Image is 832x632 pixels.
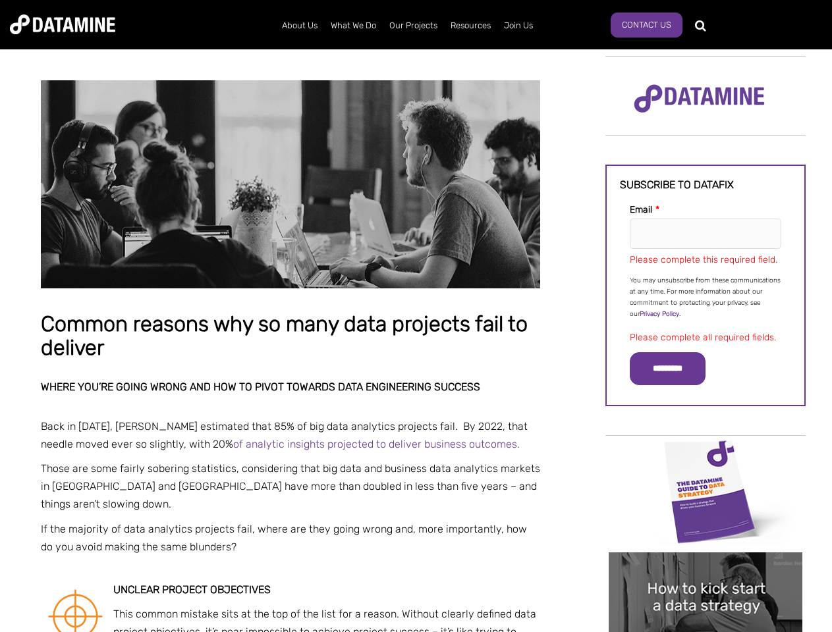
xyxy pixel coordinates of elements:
h3: Subscribe to datafix [620,179,791,191]
img: Common reasons why so many data projects fail to deliver [41,80,540,288]
img: Data Strategy Cover thumbnail [609,437,802,546]
h2: Where you’re going wrong and how to pivot towards data engineering success [41,381,540,393]
p: Those are some fairly sobering statistics, considering that big data and business data analytics ... [41,460,540,513]
span: Email [630,204,652,215]
a: Join Us [497,9,540,43]
label: Please complete this required field. [630,254,777,265]
a: Resources [444,9,497,43]
p: Back in [DATE], [PERSON_NAME] estimated that 85% of big data analytics projects fail. By 2022, th... [41,417,540,453]
a: Our Projects [383,9,444,43]
a: Contact Us [611,13,682,38]
strong: Unclear project objectives [113,583,271,596]
label: Please complete all required fields. [630,332,776,343]
a: What We Do [324,9,383,43]
a: Privacy Policy [640,310,679,318]
h1: Common reasons why so many data projects fail to deliver [41,313,540,359]
p: You may unsubscribe from these communications at any time. For more information about our commitm... [630,275,781,320]
a: of analytic insights projected to deliver business outcomes. [233,438,520,450]
a: About Us [275,9,324,43]
img: Datamine Logo No Strapline - Purple [625,76,773,122]
img: Datamine [10,14,115,34]
p: If the majority of data analytics projects fail, where are they going wrong and, more importantly... [41,520,540,556]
